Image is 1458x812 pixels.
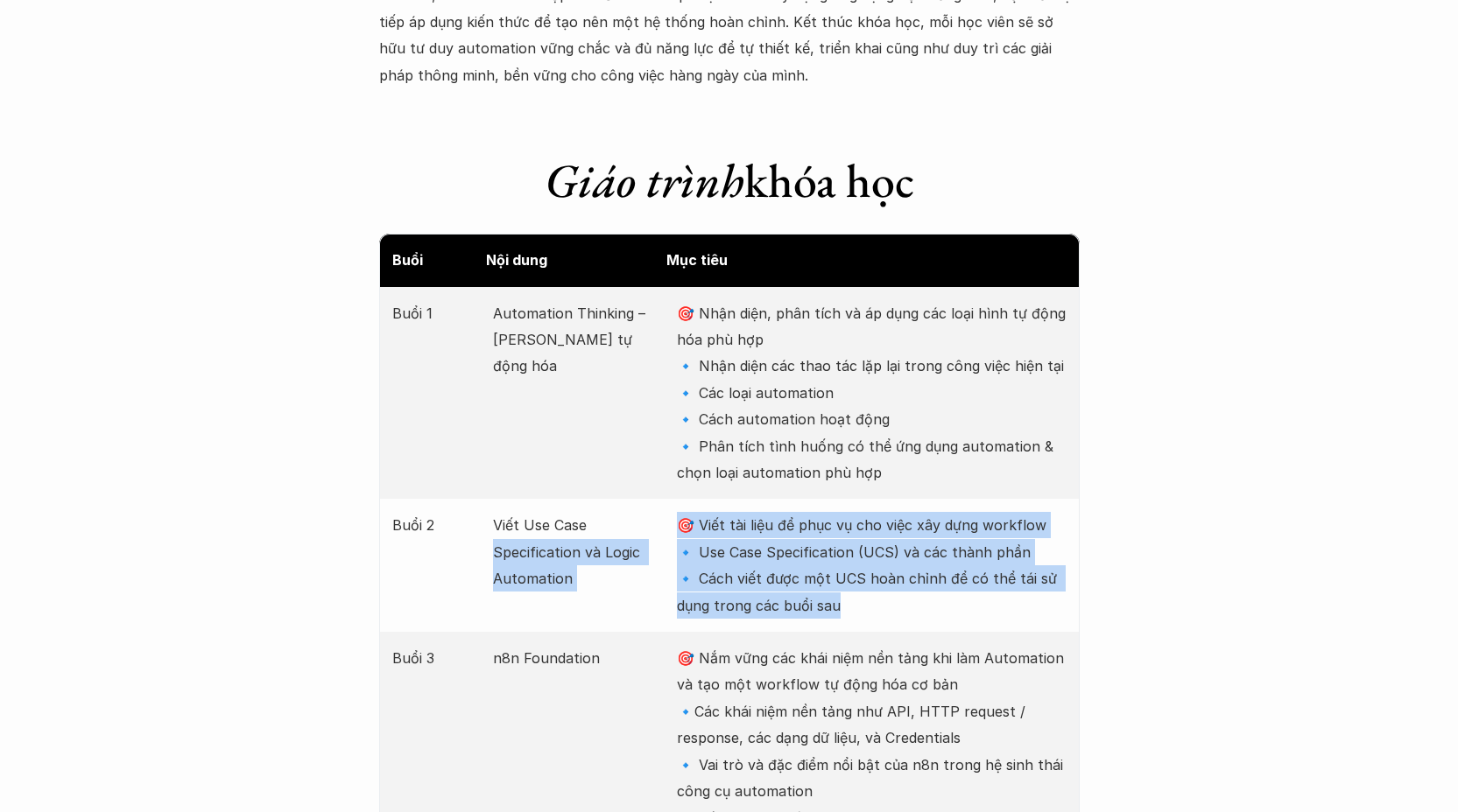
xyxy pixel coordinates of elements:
[493,300,659,380] p: Automation Thinking – [PERSON_NAME] tự động hóa
[392,512,475,538] p: Buổi 2
[486,251,547,269] strong: Nội dung
[379,152,1080,209] h1: khóa học
[545,150,744,211] em: Giáo trình
[392,645,475,671] p: Buổi 3
[493,645,659,671] p: n8n Foundation
[392,251,423,269] strong: Buổi
[677,512,1066,619] p: 🎯 Viết tài liệu để phục vụ cho việc xây dựng workflow 🔹 Use Case Specification (UCS) và các thành...
[392,300,475,326] p: Buổi 1
[677,300,1066,486] p: 🎯 Nhận diện, phân tích và áp dụng các loại hình tự động hóa phù hợp 🔹 Nhận diện các thao tác lặp ...
[493,512,659,591] p: Viết Use Case Specification và Logic Automation
[666,251,728,269] strong: Mục tiêu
